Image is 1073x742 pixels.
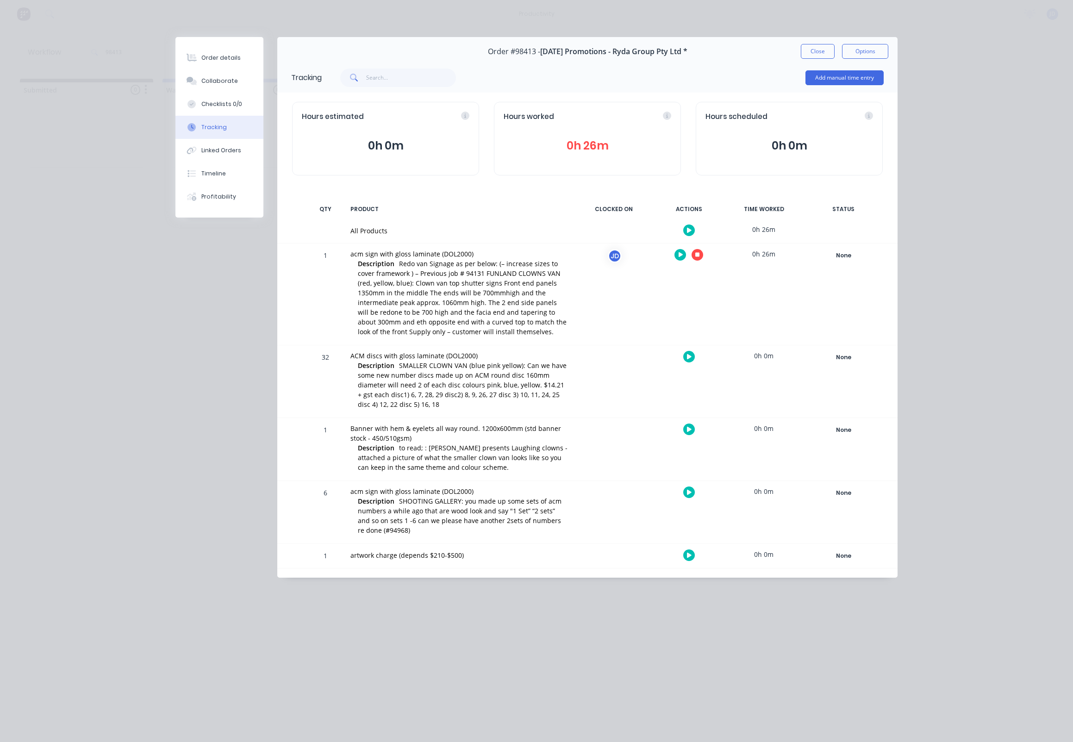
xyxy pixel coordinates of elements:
[175,69,263,93] button: Collaborate
[805,70,884,85] button: Add manual time entry
[358,496,394,506] span: Description
[312,419,339,480] div: 1
[201,146,241,155] div: Linked Orders
[729,544,799,565] div: 0h 0m
[201,123,227,131] div: Tracking
[705,137,873,155] button: 0h 0m
[350,249,568,259] div: acm sign with gloss laminate (DOL2000)
[201,193,236,201] div: Profitability
[312,545,339,568] div: 1
[608,249,622,263] div: JD
[350,424,568,443] div: Banner with hem & eyelets all way round. 1200x600mm (std banner stock - 450/510gsm)
[488,47,540,56] span: Order #98413 -
[705,112,767,122] span: Hours scheduled
[350,486,568,496] div: acm sign with gloss laminate (DOL2000)
[175,46,263,69] button: Order details
[540,47,687,56] span: [DATE] Promotions - Ryda Group Pty Ltd *
[201,77,238,85] div: Collaborate
[654,200,724,219] div: ACTIONS
[579,200,649,219] div: CLOCKED ON
[345,200,574,219] div: PRODUCT
[312,200,339,219] div: QTY
[350,351,568,361] div: ACM discs with gloss laminate (DOL2000)
[312,347,339,418] div: 32
[302,112,364,122] span: Hours estimated
[842,44,888,59] button: Options
[358,361,394,370] span: Description
[504,137,671,155] button: 0h 26m
[358,361,567,409] span: SMALLER CLOWN VAN (blue pink yellow): Can we have some new number discs made up on ACM round disc...
[358,259,567,336] span: Redo van Signage as per below: (– increase sizes to cover framework ) – Previous job # 94131 FUNL...
[729,200,799,219] div: TIME WORKED
[201,169,226,178] div: Timeline
[810,487,877,499] div: None
[312,482,339,543] div: 6
[810,424,877,436] button: None
[302,137,469,155] button: 0h 0m
[358,497,561,535] span: SHOOTING GALLERY: you made up some sets of acm numbers a while ago that are wood look and say "1 ...
[312,245,339,345] div: 1
[810,550,877,562] div: None
[729,418,799,439] div: 0h 0m
[358,443,568,472] span: to read; : [PERSON_NAME] presents Laughing clowns - attached a picture of what the smaller clown ...
[175,139,263,162] button: Linked Orders
[175,116,263,139] button: Tracking
[358,259,394,268] span: Description
[201,54,241,62] div: Order details
[810,549,877,562] button: None
[201,100,242,108] div: Checklists 0/0
[175,162,263,185] button: Timeline
[729,243,799,264] div: 0h 26m
[291,72,322,83] div: Tracking
[358,443,394,453] span: Description
[175,185,263,208] button: Profitability
[729,219,799,240] div: 0h 26m
[810,351,877,363] div: None
[804,200,883,219] div: STATUS
[350,226,568,236] div: All Products
[810,424,877,436] div: None
[801,44,835,59] button: Close
[175,93,263,116] button: Checklists 0/0
[810,351,877,364] button: None
[729,345,799,366] div: 0h 0m
[729,481,799,502] div: 0h 0m
[810,486,877,499] button: None
[810,249,877,262] button: None
[350,550,568,560] div: artwork charge (depends $210-$500)
[504,112,554,122] span: Hours worked
[366,69,456,87] input: Search...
